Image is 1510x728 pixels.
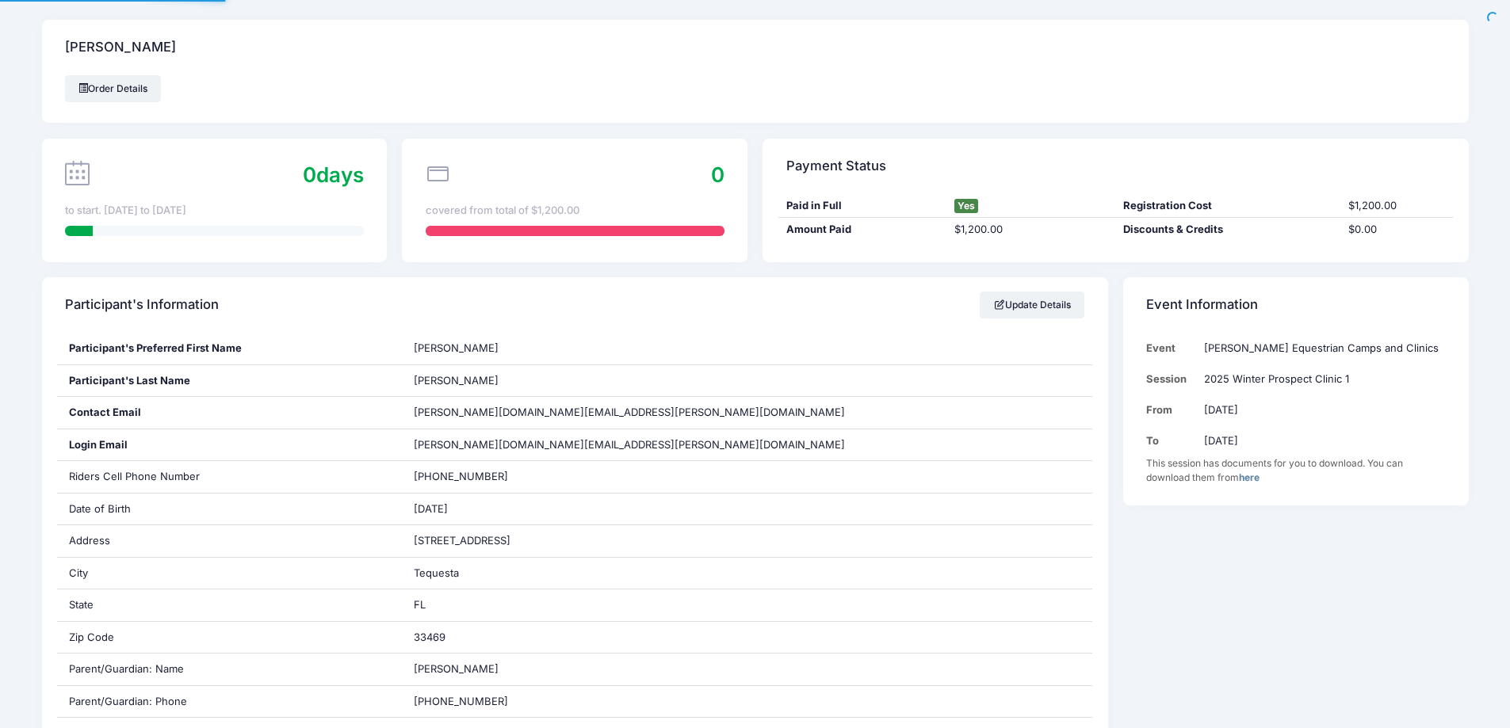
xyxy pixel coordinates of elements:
[414,566,459,579] span: Tequesta
[65,75,162,102] a: Order Details
[414,406,845,418] span: [PERSON_NAME][DOMAIN_NAME][EMAIL_ADDRESS][PERSON_NAME][DOMAIN_NAME]
[778,198,947,214] div: Paid in Full
[303,162,316,187] span: 0
[57,365,402,397] div: Participant's Last Name
[57,429,402,461] div: Login Email
[426,203,724,219] div: covered from total of $1,200.00
[57,333,402,364] div: Participant's Preferred First Name
[414,341,499,354] span: [PERSON_NAME]
[1146,283,1258,328] h4: Event Information
[1146,456,1445,485] div: This session has documents for you to download. You can download them from
[1196,394,1445,425] td: [DATE]
[57,558,402,589] div: City
[414,598,426,611] span: FL
[1115,222,1340,238] div: Discounts & Credits
[1146,333,1195,364] td: Event
[57,461,402,493] div: Riders Cell Phone Number
[1196,425,1445,456] td: [DATE]
[954,199,978,213] span: Yes
[947,222,1116,238] div: $1,200.00
[57,494,402,525] div: Date of Birth
[778,222,947,238] div: Amount Paid
[1239,471,1260,483] a: here
[57,397,402,429] div: Contact Email
[57,622,402,654] div: Zip Code
[414,631,445,643] span: 33469
[414,437,845,453] span: [PERSON_NAME][DOMAIN_NAME][EMAIL_ADDRESS][PERSON_NAME][DOMAIN_NAME]
[1146,425,1195,456] td: To
[414,470,508,482] span: [PHONE_NUMBER]
[1146,394,1195,425] td: From
[711,162,724,187] span: 0
[1196,333,1445,364] td: [PERSON_NAME] Equestrian Camps and Clinics
[980,292,1085,318] a: Update Details
[786,143,886,189] h4: Payment Status
[414,534,510,547] span: [STREET_ADDRESS]
[57,686,402,718] div: Parent/Guardian: Phone
[65,283,219,328] h4: Participant's Information
[303,159,364,190] div: days
[1146,364,1195,394] td: Session
[414,374,499,387] span: [PERSON_NAME]
[1340,198,1453,214] div: $1,200.00
[414,695,508,707] span: [PHONE_NUMBER]
[65,203,364,219] div: to start. [DATE] to [DATE]
[1115,198,1340,214] div: Registration Cost
[414,662,499,675] span: [PERSON_NAME]
[65,25,176,71] h4: [PERSON_NAME]
[414,502,448,515] span: [DATE]
[1196,364,1445,394] td: 2025 Winter Prospect Clinic 1
[57,589,402,621] div: State
[1340,222,1453,238] div: $0.00
[57,654,402,685] div: Parent/Guardian: Name
[57,525,402,557] div: Address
